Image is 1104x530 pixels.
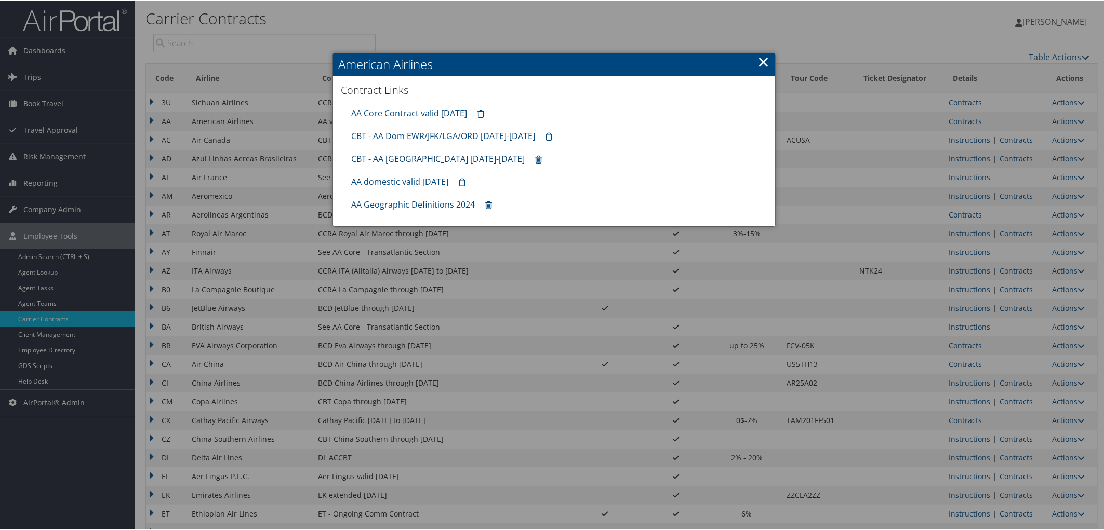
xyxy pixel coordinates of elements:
[351,175,448,186] a: AA domestic valid [DATE]
[540,126,557,145] a: Remove contract
[472,103,489,123] a: Remove contract
[333,52,775,75] h2: American Airlines
[454,172,471,191] a: Remove contract
[480,195,497,214] a: Remove contract
[351,129,535,141] a: CBT - AA Dom EWR/JFK/LGA/ORD [DATE]-[DATE]
[757,50,769,71] a: ×
[351,106,467,118] a: AA Core Contract valid [DATE]
[530,149,547,168] a: Remove contract
[351,152,525,164] a: CBT - AA [GEOGRAPHIC_DATA] [DATE]-[DATE]
[351,198,475,209] a: AA Geographic Definitions 2024
[341,82,767,97] h3: Contract Links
